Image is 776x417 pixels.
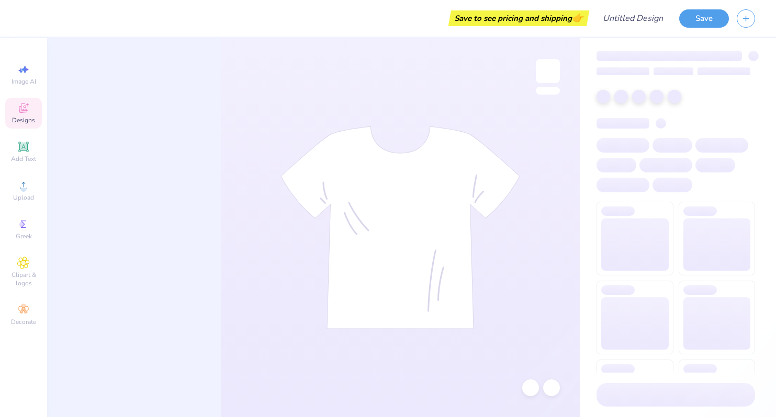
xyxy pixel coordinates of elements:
[12,116,35,124] span: Designs
[12,77,36,86] span: Image AI
[594,8,671,29] input: Untitled Design
[11,155,36,163] span: Add Text
[679,9,729,28] button: Save
[16,232,32,240] span: Greek
[572,11,583,24] span: 👉
[11,318,36,326] span: Decorate
[280,126,520,329] img: tee-skeleton.svg
[5,271,42,287] span: Clipart & logos
[13,193,34,202] span: Upload
[451,10,587,26] div: Save to see pricing and shipping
